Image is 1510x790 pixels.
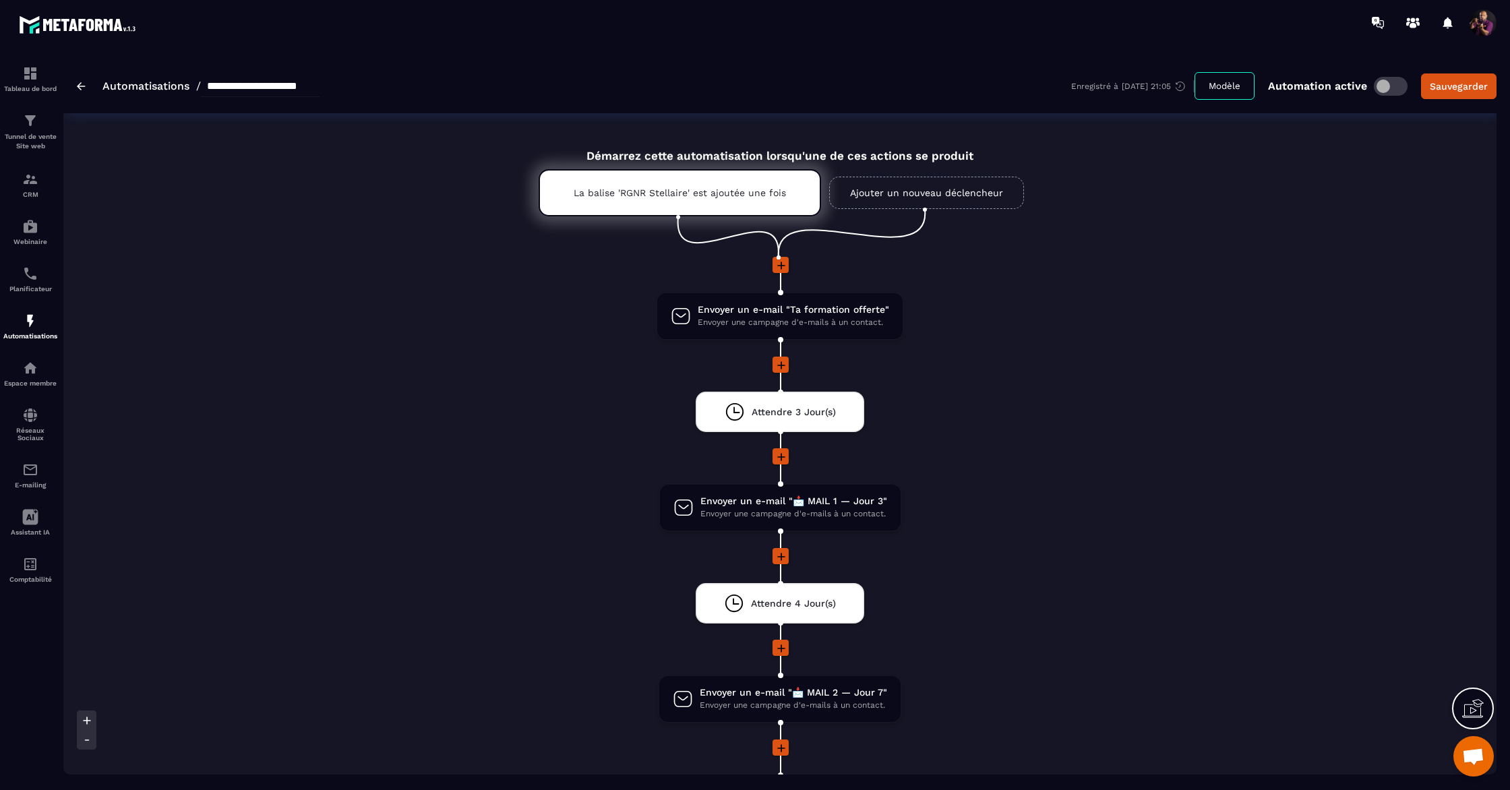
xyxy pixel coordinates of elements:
[1421,73,1497,99] button: Sauvegarder
[3,55,57,102] a: formationformationTableau de bord
[22,360,38,376] img: automations
[22,266,38,282] img: scheduler
[3,452,57,499] a: emailemailE-mailing
[505,133,1055,162] div: Démarrez cette automatisation lorsqu'une de ces actions se produit
[3,350,57,397] a: automationsautomationsEspace membre
[3,499,57,546] a: Assistant IA
[1430,80,1488,93] div: Sauvegarder
[3,332,57,340] p: Automatisations
[698,303,889,316] span: Envoyer un e-mail "Ta formation offerte"
[3,132,57,151] p: Tunnel de vente Site web
[22,407,38,423] img: social-network
[3,285,57,293] p: Planificateur
[700,686,887,699] span: Envoyer un e-mail "📩 MAIL 2 — Jour 7"
[22,218,38,235] img: automations
[196,80,201,92] span: /
[22,65,38,82] img: formation
[22,556,38,572] img: accountant
[19,12,140,37] img: logo
[3,528,57,536] p: Assistant IA
[751,597,836,610] span: Attendre 4 Jour(s)
[3,379,57,387] p: Espace membre
[700,699,887,712] span: Envoyer une campagne d'e-mails à un contact.
[3,255,57,303] a: schedulerschedulerPlanificateur
[1071,80,1195,92] div: Enregistré à
[3,397,57,452] a: social-networksocial-networkRéseaux Sociaux
[102,80,189,92] a: Automatisations
[3,161,57,208] a: formationformationCRM
[700,508,887,520] span: Envoyer une campagne d'e-mails à un contact.
[3,238,57,245] p: Webinaire
[829,177,1024,209] a: Ajouter un nouveau déclencheur
[3,303,57,350] a: automationsautomationsAutomatisations
[3,427,57,442] p: Réseaux Sociaux
[752,406,836,419] span: Attendre 3 Jour(s)
[700,495,887,508] span: Envoyer un e-mail "📩 MAIL 1 — Jour 3"
[22,171,38,187] img: formation
[22,313,38,329] img: automations
[22,113,38,129] img: formation
[1122,82,1171,91] p: [DATE] 21:05
[3,191,57,198] p: CRM
[22,462,38,478] img: email
[3,576,57,583] p: Comptabilité
[574,187,786,198] p: La balise 'RGNR Stellaire' est ajoutée une fois
[77,82,86,90] img: arrow
[3,546,57,593] a: accountantaccountantComptabilité
[3,208,57,255] a: automationsautomationsWebinaire
[3,85,57,92] p: Tableau de bord
[1268,80,1367,92] p: Automation active
[698,316,889,329] span: Envoyer une campagne d'e-mails à un contact.
[1453,736,1494,777] div: Ouvrir le chat
[3,481,57,489] p: E-mailing
[1195,72,1255,100] button: Modèle
[3,102,57,161] a: formationformationTunnel de vente Site web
